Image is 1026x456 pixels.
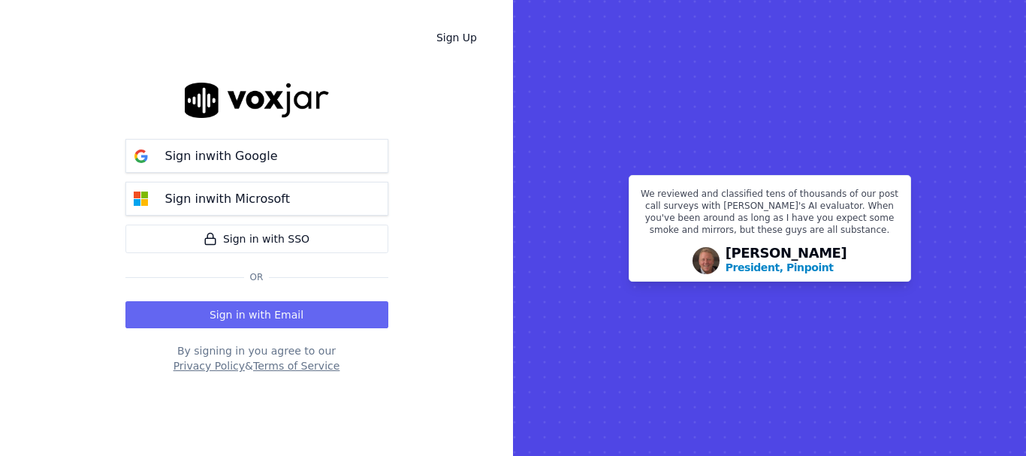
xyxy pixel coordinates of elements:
[174,358,245,373] button: Privacy Policy
[244,271,270,283] span: Or
[126,141,156,171] img: google Sign in button
[638,188,901,242] p: We reviewed and classified tens of thousands of our post call surveys with [PERSON_NAME]'s AI eva...
[424,24,489,51] a: Sign Up
[125,225,388,253] a: Sign in with SSO
[165,147,278,165] p: Sign in with Google
[693,247,720,274] img: Avatar
[726,260,834,275] p: President, Pinpoint
[165,190,290,208] p: Sign in with Microsoft
[126,184,156,214] img: microsoft Sign in button
[726,246,847,275] div: [PERSON_NAME]
[125,182,388,216] button: Sign inwith Microsoft
[185,83,329,118] img: logo
[253,358,339,373] button: Terms of Service
[125,343,388,373] div: By signing in you agree to our &
[125,301,388,328] button: Sign in with Email
[125,139,388,173] button: Sign inwith Google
